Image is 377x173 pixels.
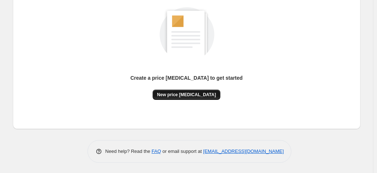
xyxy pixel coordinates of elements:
span: Need help? Read the [105,148,152,154]
span: or email support at [161,148,203,154]
p: Create a price [MEDICAL_DATA] to get started [130,74,243,82]
a: [EMAIL_ADDRESS][DOMAIN_NAME] [203,148,284,154]
button: New price [MEDICAL_DATA] [153,90,220,100]
span: New price [MEDICAL_DATA] [157,92,216,98]
a: FAQ [152,148,161,154]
